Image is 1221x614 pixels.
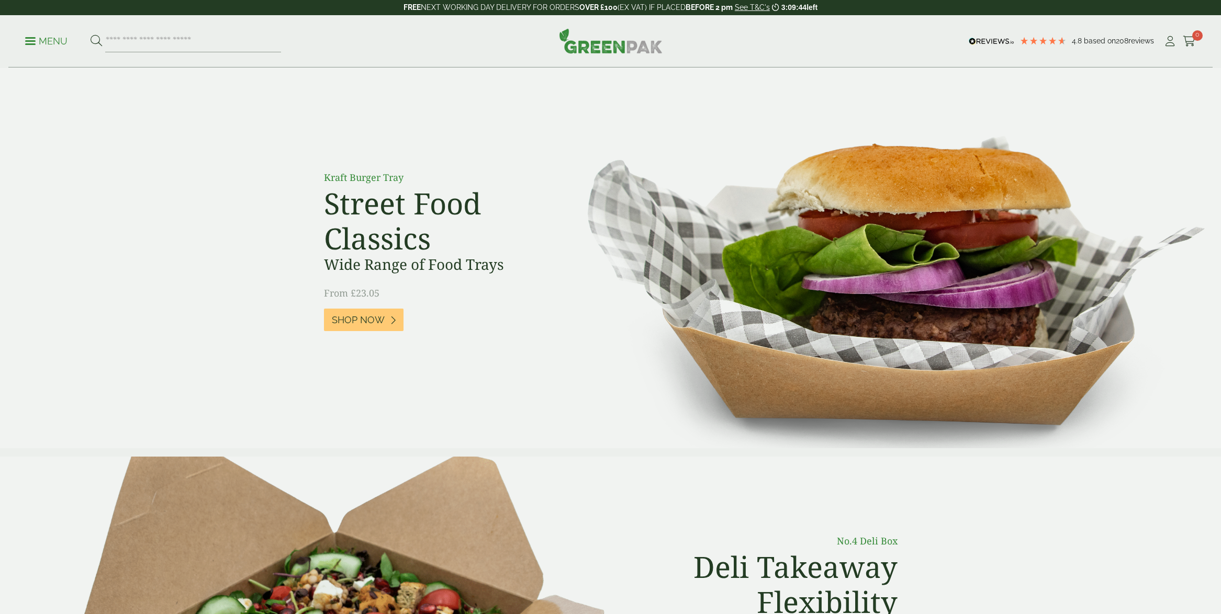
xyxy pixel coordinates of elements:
span: 208 [1116,37,1128,45]
img: REVIEWS.io [969,38,1014,45]
strong: FREE [404,3,421,12]
h2: Street Food Classics [324,186,559,256]
i: My Account [1163,36,1177,47]
span: From £23.05 [324,287,379,299]
div: 4.79 Stars [1020,36,1067,46]
span: Shop Now [332,314,385,326]
a: Menu [25,35,68,46]
i: Cart [1183,36,1196,47]
span: reviews [1128,37,1154,45]
strong: OVER £100 [579,3,618,12]
a: See T&C's [735,3,770,12]
span: 0 [1192,30,1203,41]
span: 3:09:44 [781,3,806,12]
h3: Wide Range of Food Trays [324,256,559,274]
img: Street Food Classics [550,68,1221,448]
span: 4.8 [1072,37,1084,45]
a: 0 [1183,33,1196,49]
p: No.4 Deli Box [669,534,897,548]
a: Shop Now [324,309,404,331]
p: Menu [25,35,68,48]
span: left [806,3,817,12]
p: Kraft Burger Tray [324,170,559,185]
img: GreenPak Supplies [559,28,663,53]
span: Based on [1084,37,1116,45]
strong: BEFORE 2 pm [686,3,733,12]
